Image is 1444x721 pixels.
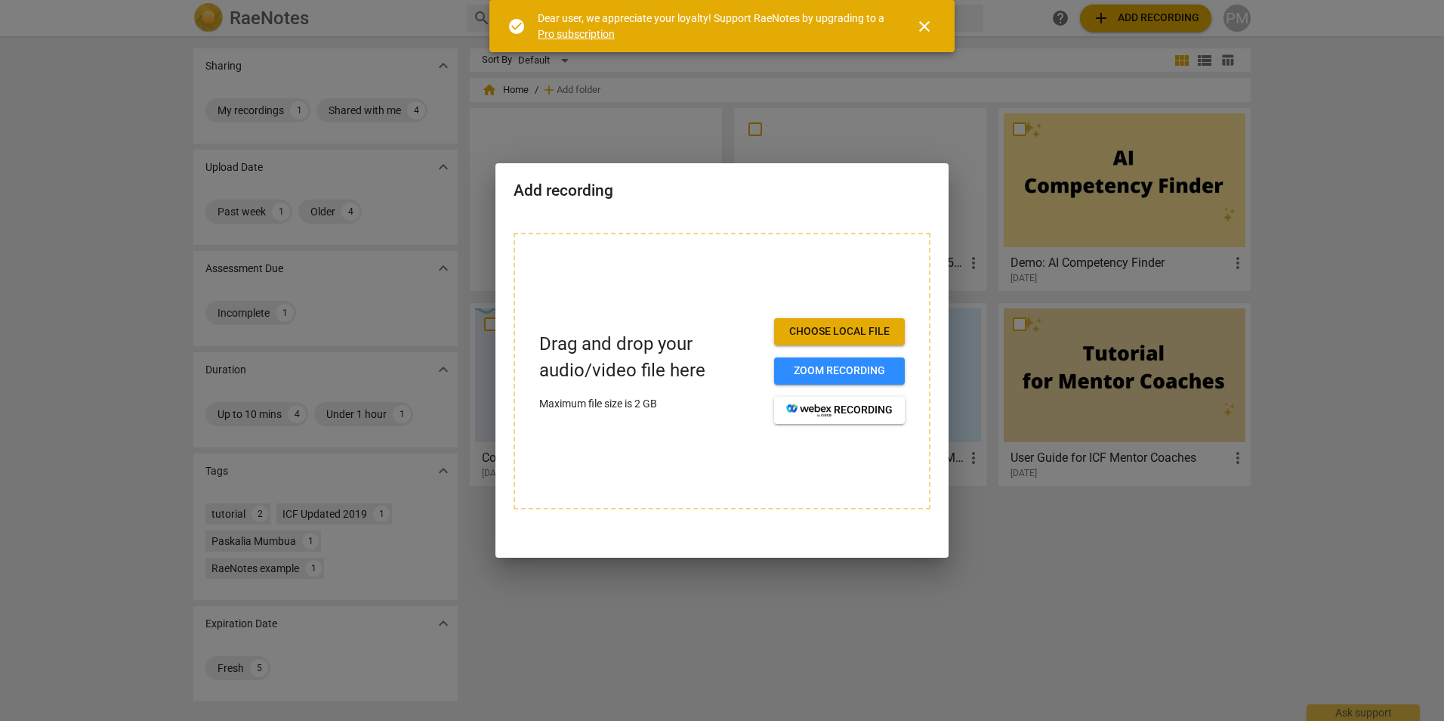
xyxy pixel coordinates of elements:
[786,364,893,379] span: Zoom recording
[906,8,943,45] button: Close
[539,396,762,412] p: Maximum file size is 2 GB
[538,28,615,40] a: Pro subscription
[786,324,893,339] span: Choose local file
[514,181,930,200] h2: Add recording
[774,357,905,385] button: Zoom recording
[539,331,762,384] p: Drag and drop your audio/video file here
[508,17,526,36] span: check_circle
[538,11,888,42] div: Dear user, we appreciate your loyalty! Support RaeNotes by upgrading to a
[915,17,933,36] span: close
[786,403,893,418] span: recording
[774,397,905,424] button: recording
[774,318,905,345] button: Choose local file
